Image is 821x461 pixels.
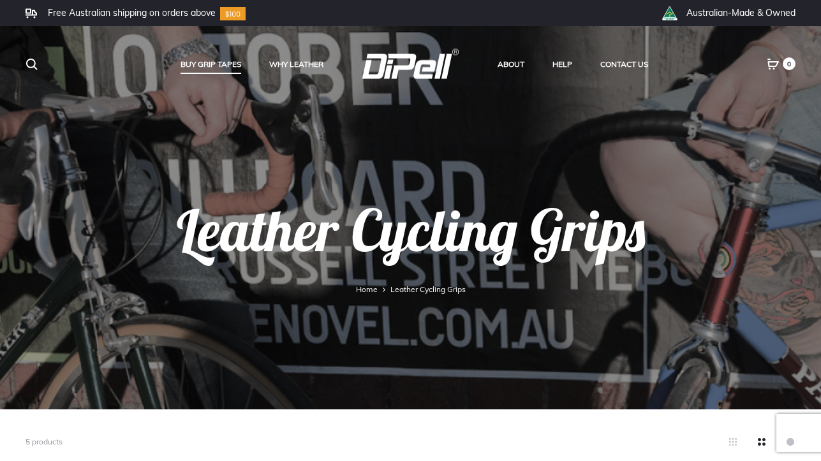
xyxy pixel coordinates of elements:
a: 0 [767,58,780,70]
li: Australian-Made & Owned [686,7,795,18]
a: Home [356,284,378,294]
a: Contact Us [600,56,648,73]
li: Free Australian shipping on orders above [48,7,216,18]
h1: Leather Cycling Grips [26,201,795,281]
a: Why Leather [269,56,323,73]
img: DiPell [362,48,459,78]
a: About [498,56,524,73]
img: th_right_icon2.png [662,6,677,20]
img: Group-10.svg [220,7,246,20]
p: 5 products [26,435,63,448]
a: Help [552,56,572,73]
a: Buy Grip Tapes [181,56,241,73]
img: Frame.svg [26,8,37,18]
span: 0 [783,57,795,70]
nav: Leather Cycling Grips [26,281,795,298]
